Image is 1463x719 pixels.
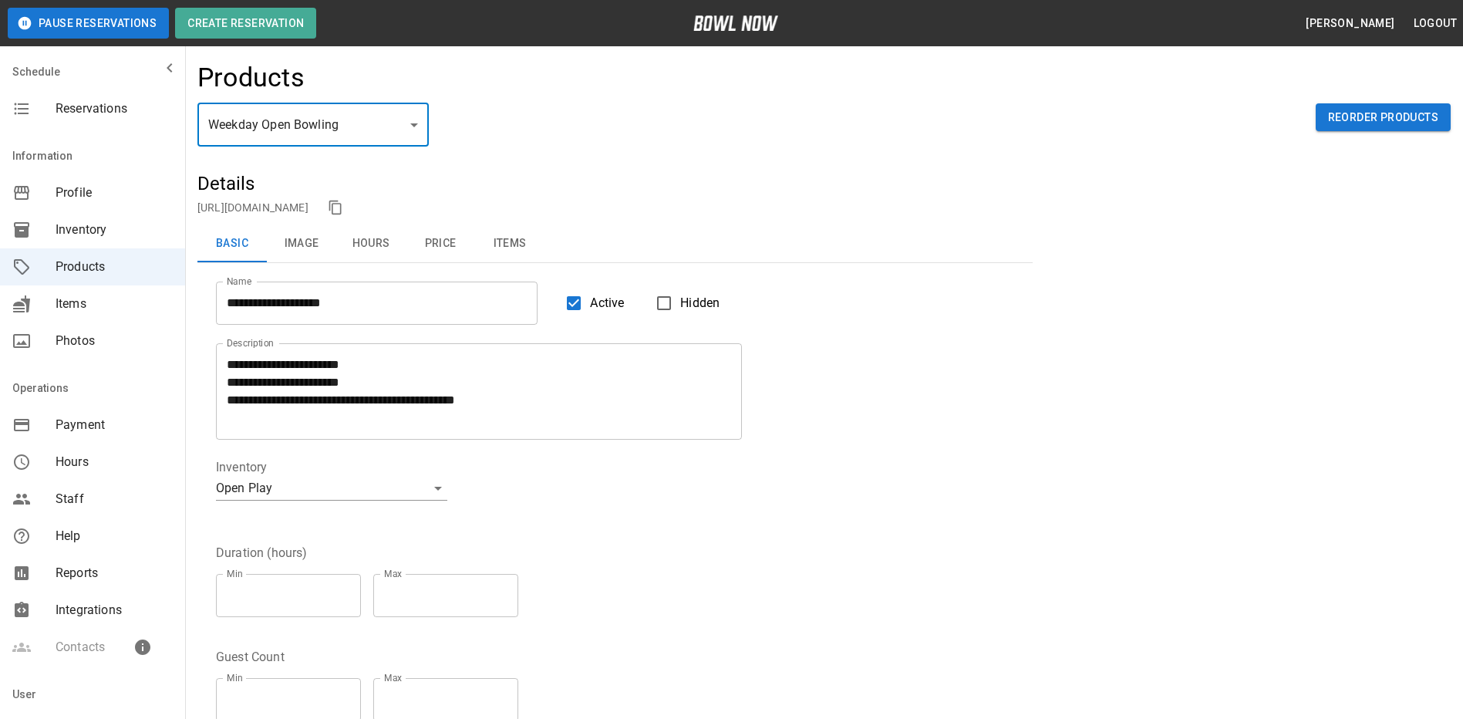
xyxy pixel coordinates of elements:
[216,648,285,666] legend: Guest Count
[1316,103,1451,132] button: Reorder Products
[1407,9,1463,38] button: Logout
[406,225,475,262] button: Price
[693,15,778,31] img: logo
[56,490,173,508] span: Staff
[680,294,720,312] span: Hidden
[590,294,624,312] span: Active
[56,564,173,582] span: Reports
[56,184,173,202] span: Profile
[267,225,336,262] button: Image
[56,258,173,276] span: Products
[648,287,720,319] label: Hidden products will not be visible to customers. You can still create and use them for bookings.
[56,601,173,619] span: Integrations
[56,221,173,239] span: Inventory
[56,332,173,350] span: Photos
[197,225,267,262] button: Basic
[197,171,1033,196] h5: Details
[475,225,544,262] button: Items
[8,8,169,39] button: Pause Reservations
[324,196,347,219] button: copy link
[56,295,173,313] span: Items
[216,544,307,562] legend: Duration (hours)
[197,201,308,214] a: [URL][DOMAIN_NAME]
[56,100,173,118] span: Reservations
[197,62,305,94] h4: Products
[216,458,267,476] legend: Inventory
[197,103,429,147] div: Weekday Open Bowling
[56,416,173,434] span: Payment
[56,527,173,545] span: Help
[216,476,447,501] div: Open Play
[56,453,173,471] span: Hours
[1300,9,1401,38] button: [PERSON_NAME]
[336,225,406,262] button: Hours
[197,225,1033,262] div: basic tabs example
[175,8,316,39] button: Create Reservation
